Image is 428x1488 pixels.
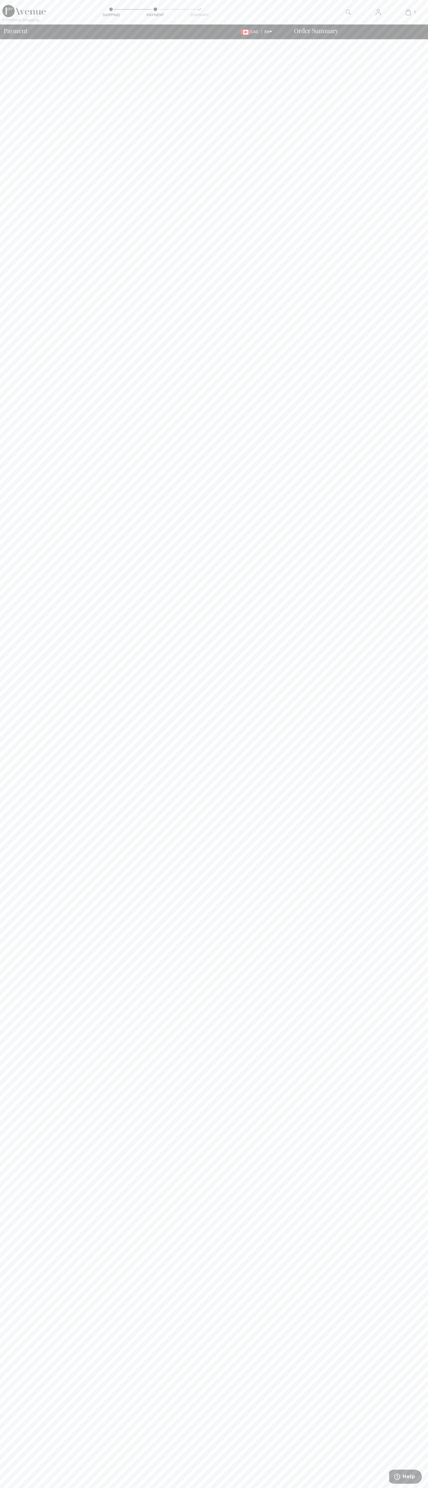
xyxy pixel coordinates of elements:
div: Payment [146,12,165,18]
div: Summary [191,12,209,18]
iframe: Opens a widget where you can find more information [389,1470,422,1485]
a: Sign In [371,9,386,16]
div: Shipping [102,12,120,18]
div: < Continue Shopping [2,17,39,23]
img: My Info [376,9,381,16]
img: My Bag [406,9,411,16]
div: Order Summary [287,28,424,34]
img: search the website [346,9,351,16]
span: Payment [4,28,27,34]
a: 1 [393,9,423,16]
span: EN [264,30,272,34]
span: CAD [241,30,261,34]
span: 1 [414,9,415,15]
img: Canadian Dollar [241,30,251,35]
img: 1ère Avenue [2,5,46,17]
